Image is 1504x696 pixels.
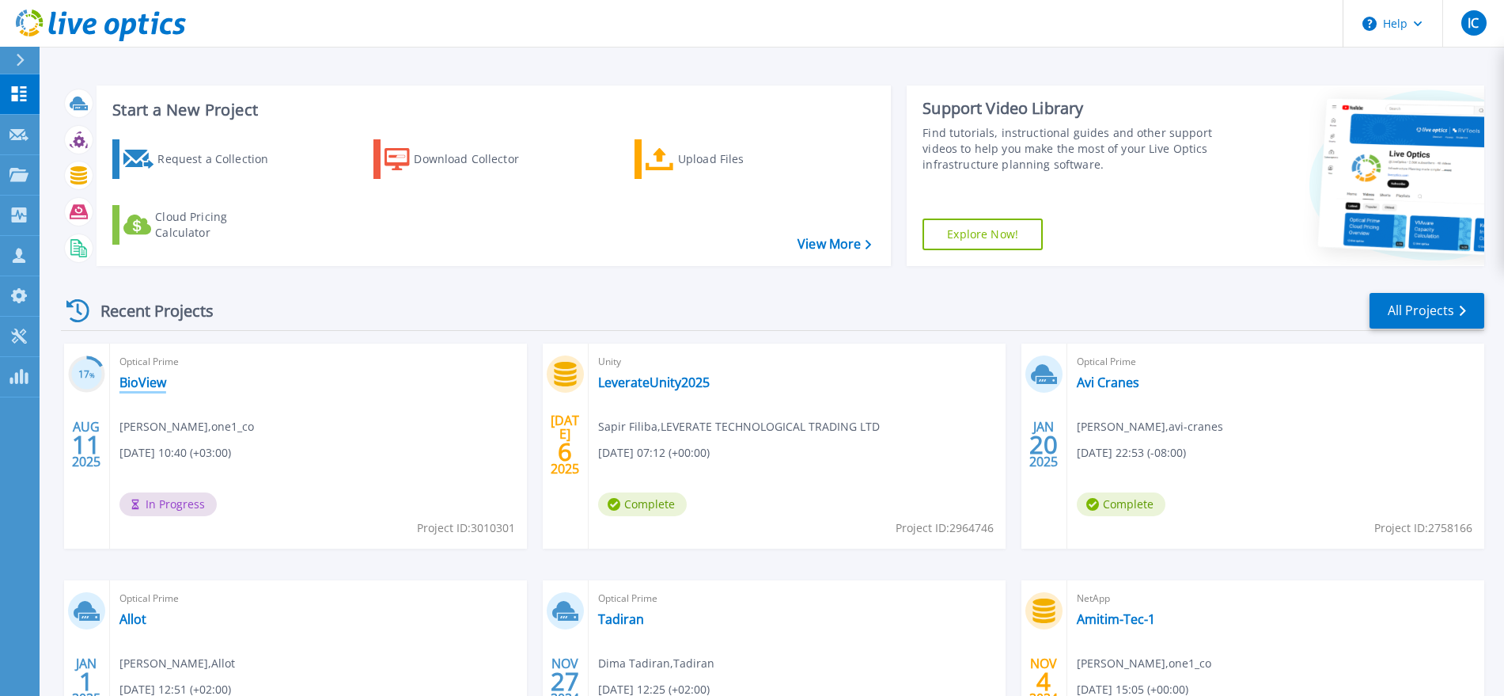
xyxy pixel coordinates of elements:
[414,143,540,175] div: Download Collector
[551,675,579,688] span: 27
[1077,444,1186,462] span: [DATE] 22:53 (-08:00)
[1077,353,1475,371] span: Optical Prime
[922,219,1043,250] a: Explore Now!
[558,445,572,458] span: 6
[1374,519,1472,537] span: Project ID: 2758166
[1077,493,1165,516] span: Complete
[72,438,100,451] span: 11
[1077,418,1223,435] span: [PERSON_NAME] , avi-cranes
[678,143,805,175] div: Upload Files
[635,139,811,179] a: Upload Files
[61,291,235,330] div: Recent Projects
[1077,590,1475,607] span: NetApp
[1077,611,1155,627] a: Amitim-Tec-1
[598,418,880,435] span: Sapir Filiba , LEVERATE TECHNOLOGICAL TRADING LTD
[797,237,871,252] a: View More
[598,590,996,607] span: Optical Prime
[1468,17,1479,29] span: IC
[1029,416,1059,474] div: JAN 2025
[119,375,166,390] a: BioView
[1370,293,1484,329] a: All Projects
[112,101,870,119] h3: Start a New Project
[598,444,710,462] span: [DATE] 07:12 (+00:00)
[417,519,515,537] span: Project ID: 3010301
[1029,438,1058,451] span: 20
[79,675,93,688] span: 1
[922,98,1217,119] div: Support Video Library
[119,418,254,435] span: [PERSON_NAME] , one1_co
[68,366,105,384] h3: 17
[373,139,550,179] a: Download Collector
[922,125,1217,173] div: Find tutorials, instructional guides and other support videos to help you make the most of your L...
[1077,375,1139,390] a: Avi Cranes
[598,655,714,672] span: Dima Tadiran , Tadiran
[119,493,217,516] span: In Progress
[119,655,235,672] span: [PERSON_NAME] , Allot
[89,371,95,379] span: %
[119,444,231,462] span: [DATE] 10:40 (+03:00)
[1077,655,1211,672] span: [PERSON_NAME] , one1_co
[112,139,289,179] a: Request a Collection
[119,590,517,607] span: Optical Prime
[157,143,284,175] div: Request a Collection
[1036,675,1051,688] span: 4
[550,416,580,474] div: [DATE] 2025
[119,353,517,371] span: Optical Prime
[71,416,101,474] div: AUG 2025
[598,353,996,371] span: Unity
[598,375,710,390] a: LeverateUnity2025
[155,209,282,241] div: Cloud Pricing Calculator
[896,519,994,537] span: Project ID: 2964746
[598,611,644,627] a: Tadiran
[598,493,687,516] span: Complete
[119,611,146,627] a: Allot
[112,205,289,245] a: Cloud Pricing Calculator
